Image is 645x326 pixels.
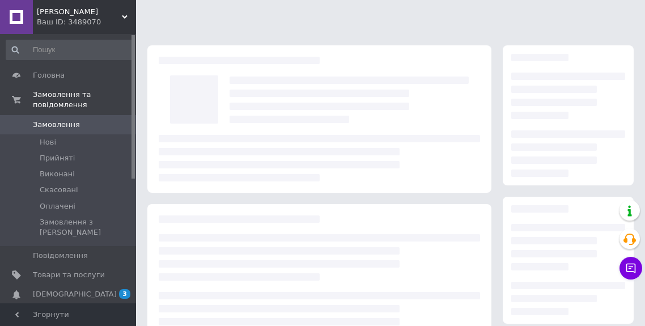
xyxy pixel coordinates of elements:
[40,153,75,163] span: Прийняті
[37,7,122,17] span: Мега Звук
[33,90,136,110] span: Замовлення та повідомлення
[40,169,75,179] span: Виконані
[33,70,65,81] span: Головна
[33,251,88,261] span: Повідомлення
[40,185,78,195] span: Скасовані
[40,137,56,147] span: Нові
[33,120,80,130] span: Замовлення
[40,201,75,211] span: Оплачені
[33,270,105,280] span: Товари та послуги
[6,40,134,60] input: Пошук
[119,289,130,299] span: 3
[40,217,133,238] span: Замовлення з [PERSON_NAME]
[33,289,117,299] span: [DEMOGRAPHIC_DATA]
[619,257,642,280] button: Чат з покупцем
[37,17,136,27] div: Ваш ID: 3489070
